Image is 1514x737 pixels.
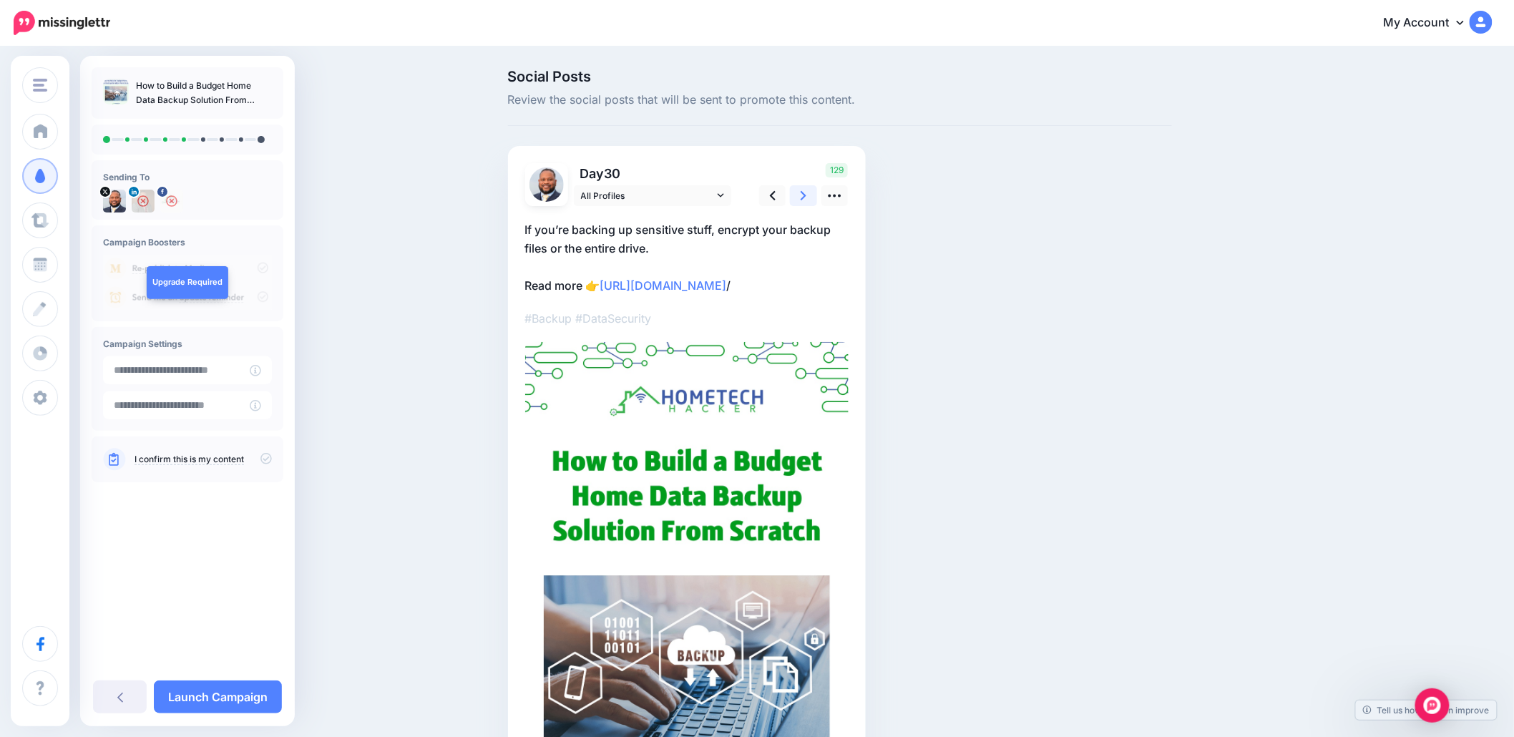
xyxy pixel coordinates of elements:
[574,163,733,184] p: Day
[1356,701,1497,720] a: Tell us how we can improve
[508,91,1172,109] span: Review the social posts that will be sent to promote this content.
[1415,688,1450,723] div: Open Intercom Messenger
[103,237,272,248] h4: Campaign Boosters
[103,338,272,349] h4: Campaign Settings
[508,69,1172,84] span: Social Posts
[103,190,126,213] img: yKncisBa-71620.jpg
[581,188,714,203] span: All Profiles
[147,266,228,299] a: Upgrade Required
[103,79,129,104] img: 8429b23a270bef72441e1f30011dc144_thumb.jpg
[529,167,564,202] img: yKncisBa-71620.jpg
[136,79,272,107] p: How to Build a Budget Home Data Backup Solution From Scratch
[525,309,849,328] p: #Backup #DataSecurity
[600,278,727,293] a: [URL][DOMAIN_NAME]
[525,220,849,295] p: If you’re backing up sensitive stuff, encrypt your backup files or the entire drive. Read more 👉 /
[135,454,244,465] a: I confirm this is my content
[574,185,731,206] a: All Profiles
[605,166,621,181] span: 30
[103,255,272,310] img: campaign_review_boosters.png
[1369,6,1493,41] a: My Account
[103,172,272,182] h4: Sending To
[14,11,110,35] img: Missinglettr
[33,79,47,92] img: menu.png
[826,163,848,177] span: 129
[160,190,183,213] img: 302280400_744577310208203_2866280068992419804_n-bsa134649.jpg
[132,190,155,213] img: 1516308613108-73549.png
